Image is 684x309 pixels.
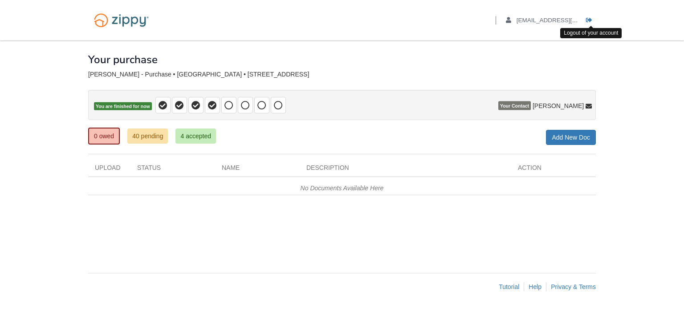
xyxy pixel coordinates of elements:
span: You are finished for now [94,102,152,111]
a: 40 pending [127,128,168,144]
div: Upload [88,163,130,177]
a: Privacy & Terms [551,283,596,290]
div: Description [300,163,511,177]
a: Add New Doc [546,130,596,145]
a: 0 owed [88,128,120,144]
a: Tutorial [499,283,519,290]
span: Your Contact [498,101,531,110]
div: [PERSON_NAME] - Purchase • [GEOGRAPHIC_DATA] • [STREET_ADDRESS] [88,71,596,78]
a: Log out [586,17,596,26]
em: No Documents Available Here [301,185,384,192]
div: Name [215,163,300,177]
div: Action [511,163,596,177]
div: Logout of your account [560,28,622,38]
a: edit profile [506,17,619,26]
span: ajbyrom1999@gmail.com [517,17,619,24]
span: [PERSON_NAME] [533,101,584,110]
a: 4 accepted [175,128,216,144]
a: Help [529,283,541,290]
h1: Your purchase [88,54,158,65]
img: Logo [88,9,155,32]
div: Status [130,163,215,177]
